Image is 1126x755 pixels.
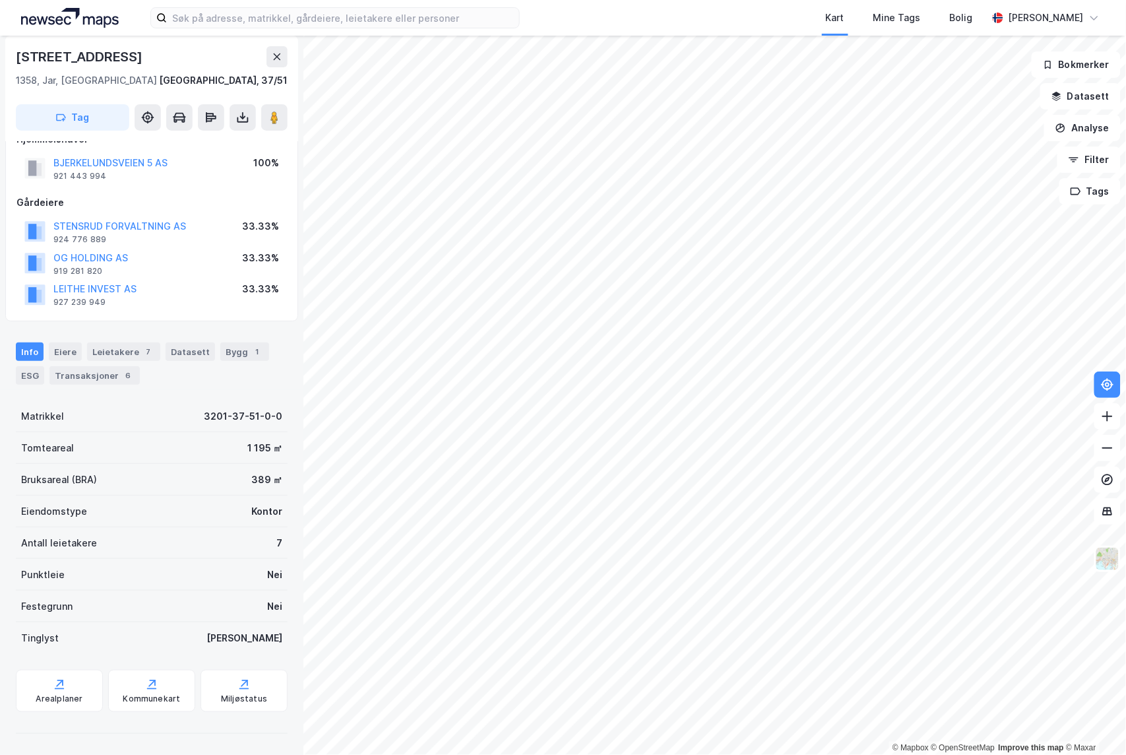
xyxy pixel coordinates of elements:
div: 927 239 949 [53,297,106,308]
div: 33.33% [242,281,279,297]
button: Analyse [1044,115,1121,141]
div: Leietakere [87,343,160,361]
div: Miljøstatus [221,694,267,704]
div: Kommunekart [123,694,180,704]
div: Festegrunn [21,599,73,614]
div: Tomteareal [21,440,74,456]
button: Bokmerker [1032,51,1121,78]
div: Datasett [166,343,215,361]
div: Bolig [950,10,973,26]
div: Punktleie [21,567,65,583]
div: Matrikkel [21,409,64,424]
div: 3201-37-51-0-0 [204,409,282,424]
div: Eiere [49,343,82,361]
div: 1358, Jar, [GEOGRAPHIC_DATA] [16,73,157,88]
div: 924 776 889 [53,234,106,245]
div: Transaksjoner [49,366,140,385]
div: Arealplaner [36,694,82,704]
div: Bygg [220,343,269,361]
div: Mine Tags [873,10,921,26]
div: Info [16,343,44,361]
div: Kontor [251,504,282,519]
div: Nei [267,567,282,583]
a: Improve this map [999,744,1064,753]
button: Tags [1059,178,1121,205]
div: Tinglyst [21,630,59,646]
div: 389 ㎡ [251,472,282,488]
button: Tag [16,104,129,131]
div: 33.33% [242,250,279,266]
div: [GEOGRAPHIC_DATA], 37/51 [159,73,288,88]
div: 919 281 820 [53,266,102,277]
div: 921 443 994 [53,171,106,181]
iframe: Chat Widget [1060,692,1126,755]
button: Datasett [1040,83,1121,110]
img: logo.a4113a55bc3d86da70a041830d287a7e.svg [21,8,119,28]
div: Antall leietakere [21,535,97,551]
div: [PERSON_NAME] [1009,10,1084,26]
div: [STREET_ADDRESS] [16,46,145,67]
div: Gårdeiere [16,195,287,211]
img: Z [1095,546,1120,572]
div: 7 [142,345,155,358]
div: Kontrollprogram for chat [1060,692,1126,755]
a: OpenStreetMap [931,744,995,753]
input: Søk på adresse, matrikkel, gårdeiere, leietakere eller personer [167,8,519,28]
div: Kart [826,10,844,26]
div: ESG [16,366,44,385]
button: Filter [1057,147,1121,173]
div: 6 [121,369,135,382]
div: Bruksareal (BRA) [21,472,97,488]
div: 33.33% [242,218,279,234]
a: Mapbox [892,744,929,753]
div: 7 [276,535,282,551]
div: 1 [251,345,264,358]
div: 1 195 ㎡ [247,440,282,456]
div: [PERSON_NAME] [206,630,282,646]
div: 100% [253,155,279,171]
div: Eiendomstype [21,504,87,519]
div: Nei [267,599,282,614]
